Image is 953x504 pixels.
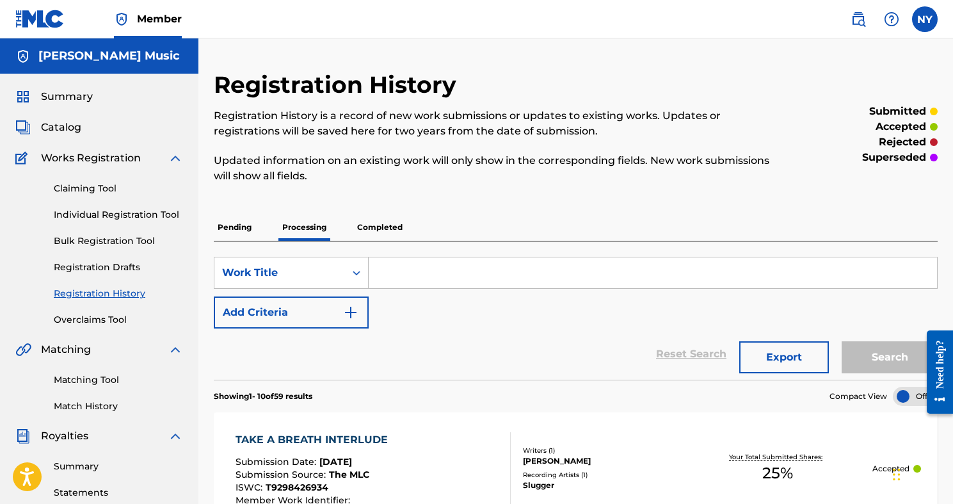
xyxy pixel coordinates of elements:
[876,119,926,134] p: accepted
[54,182,183,195] a: Claiming Tool
[54,234,183,248] a: Bulk Registration Tool
[889,443,953,504] iframe: Chat Widget
[214,391,312,402] p: Showing 1 - 10 of 59 results
[845,6,871,32] a: Public Search
[762,462,793,485] span: 25 %
[523,446,683,455] div: Writers ( 1 )
[829,391,887,402] span: Compact View
[862,150,926,165] p: superseded
[15,150,32,166] img: Works Registration
[879,134,926,150] p: rejected
[54,287,183,300] a: Registration History
[917,320,953,423] iframe: Resource Center
[214,214,255,241] p: Pending
[214,257,938,380] form: Search Form
[168,428,183,444] img: expand
[266,482,328,493] span: T9298426934
[15,120,81,135] a: CatalogCatalog
[15,89,93,104] a: SummarySummary
[329,469,369,480] span: The MLC
[114,12,129,27] img: Top Rightsholder
[41,342,91,357] span: Matching
[278,214,330,241] p: Processing
[15,120,31,135] img: Catalog
[236,482,266,493] span: ISWC :
[319,456,352,467] span: [DATE]
[523,455,683,467] div: [PERSON_NAME]
[54,313,183,327] a: Overclaims Tool
[41,89,93,104] span: Summary
[54,261,183,274] a: Registration Drafts
[236,456,319,467] span: Submission Date :
[729,452,826,462] p: Your Total Submitted Shares:
[15,428,31,444] img: Royalties
[872,463,909,475] p: Accepted
[912,6,938,32] div: User Menu
[893,455,901,494] div: Drag
[214,70,463,99] h2: Registration History
[41,150,141,166] span: Works Registration
[214,297,369,329] button: Add Criteria
[168,342,183,357] img: expand
[15,89,31,104] img: Summary
[41,428,88,444] span: Royalties
[343,305,358,320] img: 9d2ae6d4665cec9f34b9.svg
[236,469,329,480] span: Submission Source :
[523,480,683,491] div: Slugger
[884,12,899,27] img: help
[523,470,683,480] div: Recording Artists ( 1 )
[353,214,406,241] p: Completed
[54,460,183,473] a: Summary
[869,104,926,119] p: submitted
[54,373,183,387] a: Matching Tool
[222,265,337,280] div: Work Title
[236,432,394,448] div: TAKE A BREATH INTERLUDE
[168,150,183,166] img: expand
[739,341,829,373] button: Export
[15,49,31,64] img: Accounts
[15,342,31,357] img: Matching
[54,486,183,500] a: Statements
[38,49,180,63] h5: Noah Young Music
[851,12,866,27] img: search
[214,153,771,184] p: Updated information on an existing work will only show in the corresponding fields. New work subm...
[54,208,183,222] a: Individual Registration Tool
[879,6,904,32] div: Help
[15,10,65,28] img: MLC Logo
[54,400,183,413] a: Match History
[137,12,182,26] span: Member
[41,120,81,135] span: Catalog
[214,108,771,139] p: Registration History is a record of new work submissions or updates to existing works. Updates or...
